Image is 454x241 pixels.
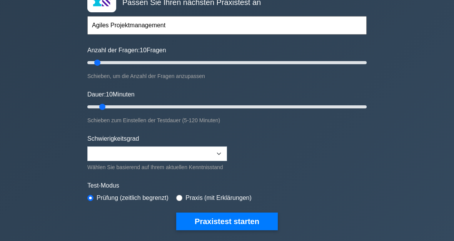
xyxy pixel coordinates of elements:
label: Praxis (mit Erklärungen) [185,194,252,203]
label: Prüfung (zeitlich begrenzt) [97,194,169,203]
label: Dauer: Minuten [87,90,135,100]
label: Schwierigkeitsgrad [87,135,139,144]
span: 10 [140,47,147,54]
div: Schieben, um die Anzahl der Fragen anzupassen [87,72,367,81]
label: Anzahl der Fragen: Fragen [87,46,166,55]
label: Test-Modus [87,181,367,191]
span: 10 [106,91,113,98]
div: Schieben zum Einstellen der Testdauer (5-120 Minuten) [87,116,367,125]
input: Beginnen Sie mit der Eingabe, um nach Thema oder Konzept zu filtern... [87,17,367,35]
div: Wählen Sie basierend auf Ihrem aktuellen Kenntnisstand [87,163,227,172]
button: Praxistest starten [176,213,278,231]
